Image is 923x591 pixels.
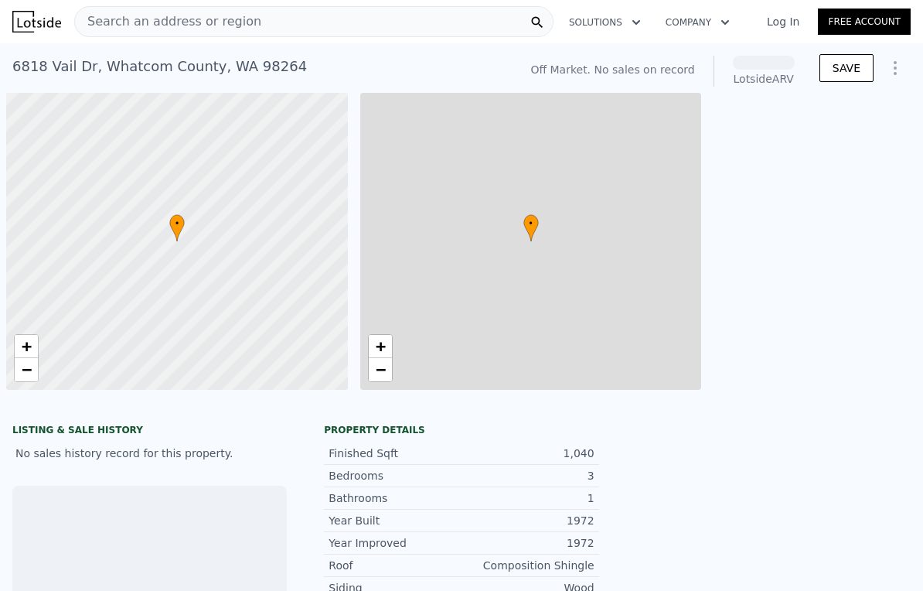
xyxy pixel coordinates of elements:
[375,336,385,356] span: +
[880,53,911,84] button: Show Options
[461,490,594,506] div: 1
[75,12,261,31] span: Search an address or region
[329,468,461,483] div: Bedrooms
[733,71,795,87] div: Lotside ARV
[22,360,32,379] span: −
[12,424,287,439] div: LISTING & SALE HISTORY
[461,535,594,551] div: 1972
[461,558,594,573] div: Composition Shingle
[523,214,539,241] div: •
[461,468,594,483] div: 3
[653,9,742,36] button: Company
[369,358,392,381] a: Zoom out
[15,335,38,358] a: Zoom in
[329,558,461,573] div: Roof
[329,446,461,461] div: Finished Sqft
[819,54,874,82] button: SAVE
[557,9,653,36] button: Solutions
[329,490,461,506] div: Bathrooms
[169,214,185,241] div: •
[169,217,185,231] span: •
[748,14,818,29] a: Log In
[22,336,32,356] span: +
[15,358,38,381] a: Zoom out
[523,217,539,231] span: •
[818,9,911,35] a: Free Account
[324,424,598,436] div: Property details
[12,56,307,77] div: 6818 Vail Dr , Whatcom County , WA 98264
[461,513,594,528] div: 1972
[12,439,287,467] div: No sales history record for this property.
[375,360,385,379] span: −
[461,446,594,461] div: 1,040
[12,11,61,32] img: Lotside
[530,62,694,77] div: Off Market. No sales on record
[369,335,392,358] a: Zoom in
[329,513,461,528] div: Year Built
[329,535,461,551] div: Year Improved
